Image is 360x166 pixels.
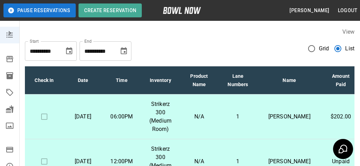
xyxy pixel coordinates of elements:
[69,113,97,121] p: [DATE]
[3,3,76,17] button: Pause Reservations
[185,157,213,166] p: N/A
[219,66,257,94] th: Lane Numbers
[319,44,329,53] span: Grid
[25,66,64,94] th: Check In
[117,44,131,58] button: Choose date, selected date is Nov 1, 2025
[62,44,76,58] button: Choose date, selected date is Oct 1, 2025
[224,113,252,121] p: 1
[342,28,354,35] label: View
[79,3,142,17] button: Create Reservation
[108,157,136,166] p: 12:00PM
[335,4,360,17] button: Logout
[141,66,180,94] th: Inventory
[224,157,252,166] p: 1
[327,113,355,121] p: $202.00
[69,157,97,166] p: [DATE]
[185,113,213,121] p: N/A
[263,157,316,166] p: [PERSON_NAME]
[102,66,141,94] th: Time
[327,157,355,166] p: Unpaid
[108,113,136,121] p: 06:00PM
[64,66,102,94] th: Date
[180,66,219,94] th: Product Name
[147,100,174,133] p: Strikerz 300 (Medium Room)
[345,44,354,53] span: List
[257,66,322,94] th: Name
[287,4,332,17] button: [PERSON_NAME]
[163,7,201,14] img: logo
[263,113,316,121] p: [PERSON_NAME]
